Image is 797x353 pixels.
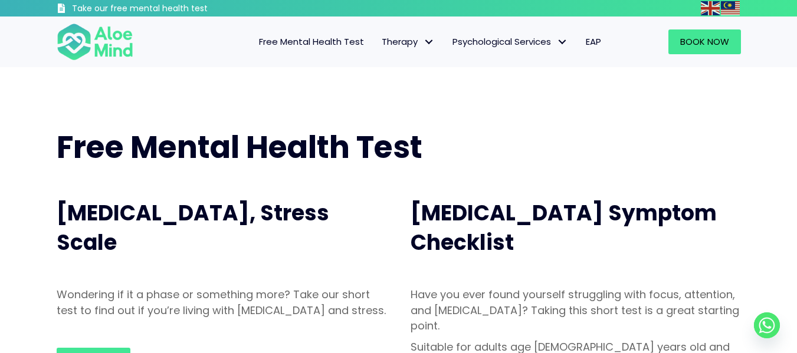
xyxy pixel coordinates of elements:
[721,1,740,15] img: ms
[72,3,271,15] h3: Take our free mental health test
[57,22,133,61] img: Aloe mind Logo
[373,29,444,54] a: TherapyTherapy: submenu
[586,35,601,48] span: EAP
[259,35,364,48] span: Free Mental Health Test
[57,3,271,17] a: Take our free mental health test
[577,29,610,54] a: EAP
[57,287,387,318] p: Wondering if it a phase or something more? Take our short test to find out if you’re living with ...
[701,1,720,15] img: en
[57,126,422,169] span: Free Mental Health Test
[382,35,435,48] span: Therapy
[680,35,729,48] span: Book Now
[149,29,610,54] nav: Menu
[721,1,741,15] a: Malay
[411,287,741,333] p: Have you ever found yourself struggling with focus, attention, and [MEDICAL_DATA]? Taking this sh...
[57,198,329,258] span: [MEDICAL_DATA], Stress Scale
[754,312,780,338] a: Whatsapp
[554,34,571,51] span: Psychological Services: submenu
[411,198,717,258] span: [MEDICAL_DATA] Symptom Checklist
[444,29,577,54] a: Psychological ServicesPsychological Services: submenu
[668,29,741,54] a: Book Now
[452,35,568,48] span: Psychological Services
[701,1,721,15] a: English
[421,34,438,51] span: Therapy: submenu
[250,29,373,54] a: Free Mental Health Test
